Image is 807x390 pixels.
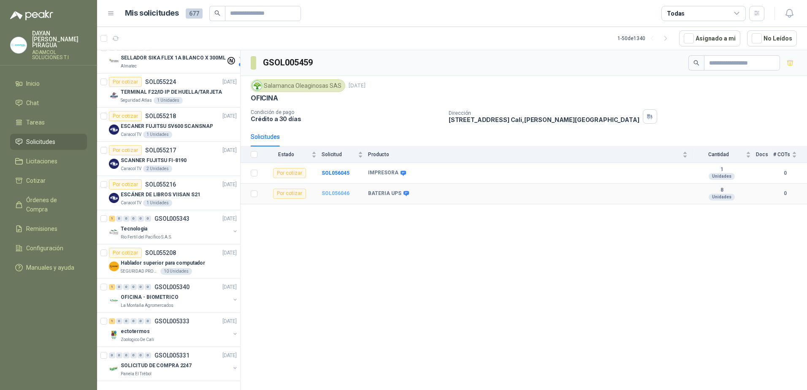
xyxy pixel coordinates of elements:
[121,88,222,96] p: TERMINAL F22/ID IP DE HUELLA/TARJETA
[154,318,190,324] p: GSOL005333
[109,318,115,324] div: 1
[693,152,744,157] span: Cantidad
[368,170,398,176] b: IMPRESORA
[10,153,87,169] a: Licitaciones
[251,94,278,103] p: OFICINA
[773,152,790,157] span: # COTs
[10,260,87,276] a: Manuales y ayuda
[145,250,176,256] p: SOL055208
[322,190,349,196] b: SOL056046
[26,137,55,146] span: Solicitudes
[10,10,53,20] img: Logo peakr
[109,216,115,222] div: 1
[263,56,314,69] h3: GSOL005459
[121,302,173,309] p: La Montaña Agromercados
[121,191,200,199] p: ESCÁNER DE LIBROS VIISAN S21
[251,115,442,122] p: Crédito a 30 días
[186,8,203,19] span: 677
[214,10,220,16] span: search
[26,224,57,233] span: Remisiones
[97,176,240,210] a: Por cotizarSOL055216[DATE] Company LogoESCÁNER DE LIBROS VIISAN S21Caracol TV1 Unidades
[263,152,310,157] span: Estado
[97,142,240,176] a: Por cotizarSOL055217[DATE] Company LogoSCANNER FUJITSU FI-8190Caracol TV2 Unidades
[222,249,237,257] p: [DATE]
[773,190,797,198] b: 0
[693,187,751,194] b: 8
[109,248,142,258] div: Por cotizar
[138,352,144,358] div: 0
[121,97,152,104] p: Seguridad Atlas
[10,173,87,189] a: Cotizar
[121,336,154,343] p: Zoologico De Cali
[252,81,262,90] img: Company Logo
[251,132,280,141] div: Solicitudes
[222,181,237,189] p: [DATE]
[11,37,27,53] img: Company Logo
[222,112,237,120] p: [DATE]
[109,56,119,66] img: Company Logo
[145,79,176,85] p: SOL055224
[273,168,306,178] div: Por cotizar
[145,147,176,153] p: SOL055217
[109,214,238,241] a: 1 0 0 0 0 0 GSOL005343[DATE] Company LogoTecnologiaRio Fertil del Pacífico S.A.S.
[121,122,213,130] p: ESCANER FUJITSU SV600 SCANSNAP
[32,50,87,60] p: ADAMCOL SOLUCIONES T.I
[145,284,151,290] div: 0
[123,352,130,358] div: 0
[693,60,699,66] span: search
[121,362,192,370] p: SOLICITUD DE COMPRA 2247
[109,330,119,340] img: Company Logo
[773,169,797,177] b: 0
[251,109,442,115] p: Condición de pago
[109,111,142,121] div: Por cotizar
[121,157,187,165] p: SCANNER FUJITSU FI-8190
[109,284,115,290] div: 1
[109,350,238,377] a: 0 0 0 0 0 0 GSOL005331[DATE] Company LogoSOLICITUD DE COMPRA 2247Panela El Trébol
[130,216,137,222] div: 0
[222,146,237,154] p: [DATE]
[123,216,130,222] div: 0
[143,200,172,206] div: 1 Unidades
[10,95,87,111] a: Chat
[145,318,151,324] div: 0
[121,328,150,336] p: ectotermos
[26,263,74,272] span: Manuales y ayuda
[322,146,368,163] th: Solicitud
[121,259,205,267] p: Hablador superior para computador
[10,134,87,150] a: Solicitudes
[97,244,240,279] a: Por cotizarSOL055208[DATE] Company LogoHablador superior para computadorSEGURIDAD PROVISER LTDA10...
[145,181,176,187] p: SOL055216
[10,76,87,92] a: Inicio
[130,352,137,358] div: 0
[154,216,190,222] p: GSOL005343
[121,371,152,377] p: Panela El Trébol
[121,200,141,206] p: Caracol TV
[121,165,141,172] p: Caracol TV
[26,244,63,253] span: Configuración
[123,284,130,290] div: 0
[160,268,192,275] div: 10 Unidades
[154,284,190,290] p: GSOL005340
[121,268,159,275] p: SEGURIDAD PROVISER LTDA
[263,146,322,163] th: Estado
[10,192,87,217] a: Órdenes de Compra
[10,114,87,130] a: Tareas
[109,43,244,70] a: 0 0 0 0 0 0 GSOL005345[DATE] Company LogoSELLADOR SIKA FLEX 1A BLANCO X 300MLAlmatec
[109,352,115,358] div: 0
[368,146,693,163] th: Producto
[116,318,122,324] div: 0
[222,215,237,223] p: [DATE]
[251,79,345,92] div: Salamanca Oleaginosas SAS
[26,195,79,214] span: Órdenes de Compra
[138,284,144,290] div: 0
[109,261,119,271] img: Company Logo
[693,146,756,163] th: Cantidad
[773,146,807,163] th: # COTs
[116,352,122,358] div: 0
[222,352,237,360] p: [DATE]
[154,352,190,358] p: GSOL005331
[26,157,57,166] span: Licitaciones
[26,176,46,185] span: Cotizar
[222,78,237,86] p: [DATE]
[109,364,119,374] img: Company Logo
